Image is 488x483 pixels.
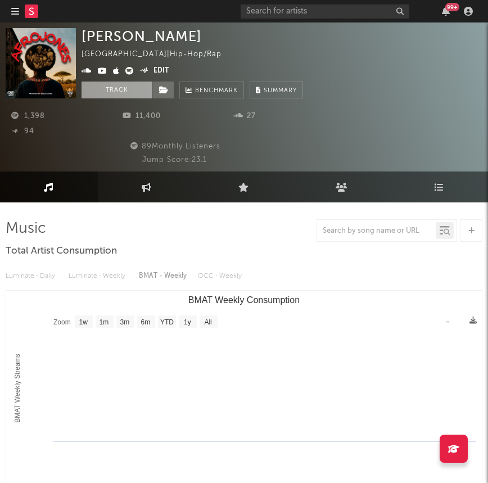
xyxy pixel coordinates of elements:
text: BMAT Weekly Streams [13,354,21,423]
text: 1m [100,318,109,326]
span: Jump Score: 23.1 [142,156,207,164]
span: Benchmark [195,84,238,98]
a: Benchmark [179,82,244,98]
text: Zoom [53,318,71,326]
text: → [444,318,450,326]
text: YTD [160,318,174,326]
div: [GEOGRAPHIC_DATA] | Hip-Hop/Rap [82,48,247,61]
span: Total Artist Consumption [6,245,117,258]
button: Summary [250,82,303,98]
div: [PERSON_NAME] [82,28,202,44]
span: 27 [234,112,256,120]
text: 1w [79,318,88,326]
span: 1,398 [11,112,45,120]
text: 3m [120,318,130,326]
span: Summary [264,88,297,94]
button: Edit [153,65,169,78]
span: 11,400 [123,112,161,120]
text: 1y [184,318,191,326]
text: All [204,318,211,326]
text: 6m [141,318,151,326]
button: 99+ [442,7,450,16]
button: Track [82,82,152,98]
span: 94 [11,128,34,135]
span: 89 Monthly Listeners [129,143,220,150]
input: Search by song name or URL [317,227,436,236]
text: BMAT Weekly Consumption [188,295,300,305]
div: 99 + [445,3,459,11]
input: Search for artists [241,4,409,19]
